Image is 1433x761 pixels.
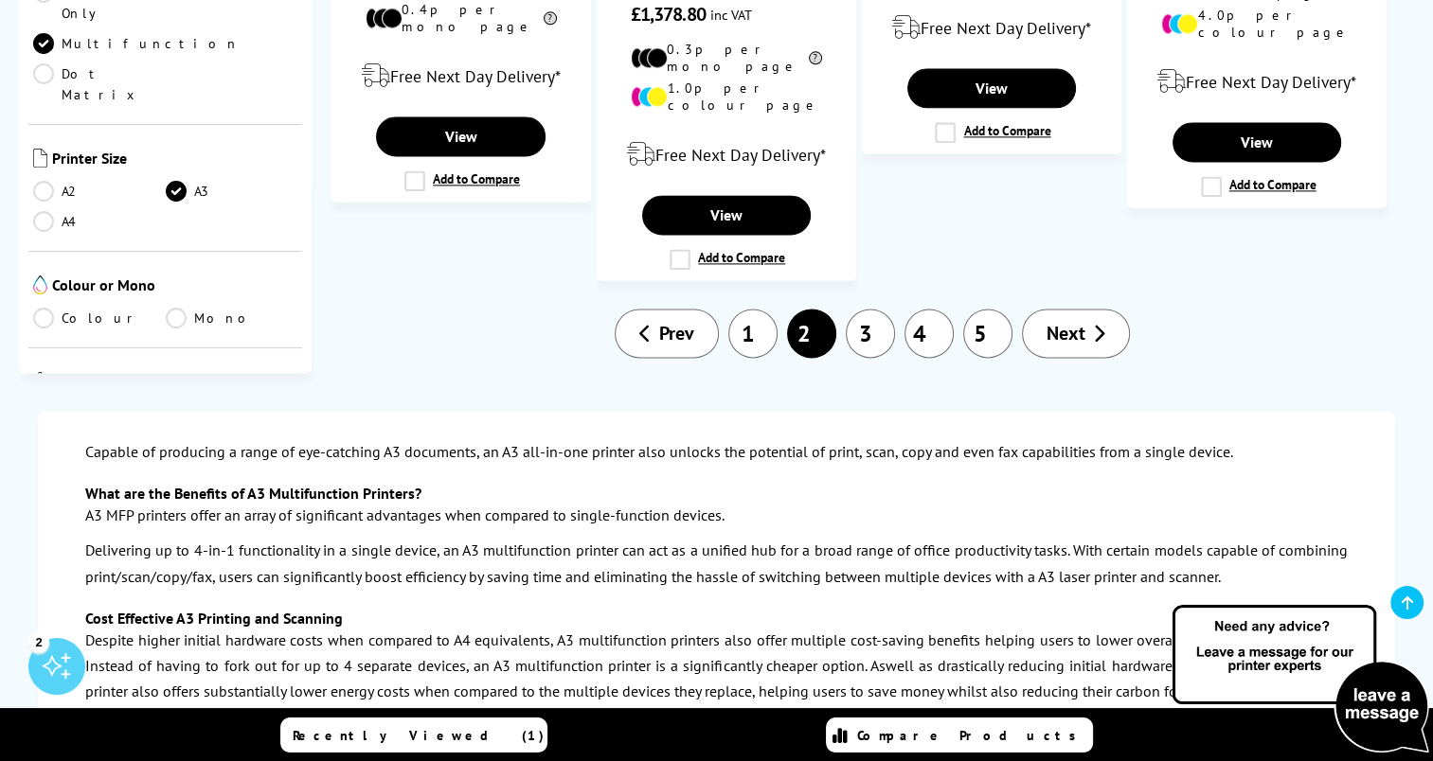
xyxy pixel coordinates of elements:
a: View [642,195,811,235]
a: View [907,68,1076,108]
div: 2 [28,631,49,652]
span: Colour or Mono [52,275,297,298]
label: Add to Compare [1201,176,1317,197]
a: Compare Products [826,717,1093,752]
a: Next [1022,309,1130,358]
a: A4 [33,211,166,232]
li: 1.0p per colour page [631,80,822,114]
div: modal_delivery [341,49,580,102]
a: 5 [963,309,1012,358]
a: Recently Viewed (1) [280,717,547,752]
span: Technology [65,372,298,398]
p: Capable of producing a range of eye-catching A3 documents, an A3 all-in-one printer also unlocks ... [85,439,1348,465]
p: Delivering up to 4-in-1 functionality in a single device, an A3 multifunction printer can act as ... [85,538,1348,589]
img: Technology [33,372,61,394]
a: View [1173,122,1341,162]
a: Prev [615,309,719,358]
a: Dot Matrix [33,63,166,105]
span: Recently Viewed (1) [293,727,545,744]
div: modal_delivery [872,1,1111,54]
a: Colour [33,308,166,328]
a: 4 [905,309,954,358]
a: 1 [728,309,778,358]
a: Mono [166,308,298,328]
span: Next [1047,321,1085,345]
li: 4.0p per colour page [1161,7,1352,41]
div: modal_delivery [1137,55,1376,108]
a: 3 [846,309,895,358]
h3: Cost Effective A3 Printing and Scanning [85,609,1348,628]
span: Compare Products [857,727,1086,744]
a: A3 [166,181,298,202]
li: 0.3p per mono page [631,41,822,75]
a: View [376,116,545,156]
img: Printer Size [33,149,47,168]
p: Despite higher initial hardware costs when compared to A4 equivalents, A3 multifunction printers ... [85,628,1348,705]
span: inc VAT [710,6,752,24]
a: A2 [33,181,166,202]
div: modal_delivery [607,128,846,181]
img: Open Live Chat window [1168,602,1433,757]
li: 0.4p per mono page [366,1,557,35]
p: A3 MFP printers offer an array of significant advantages when compared to single-function devices. [85,503,1348,528]
img: Colour or Mono [33,275,47,294]
label: Add to Compare [670,249,785,270]
a: Multifunction [33,33,240,54]
span: Prev [659,321,694,345]
span: Printer Size [52,149,297,171]
label: Add to Compare [935,122,1050,143]
label: Add to Compare [404,170,520,191]
h3: What are the Benefits of A3 Multifunction Printers? [85,484,1348,503]
span: £1,378.80 [631,2,706,27]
